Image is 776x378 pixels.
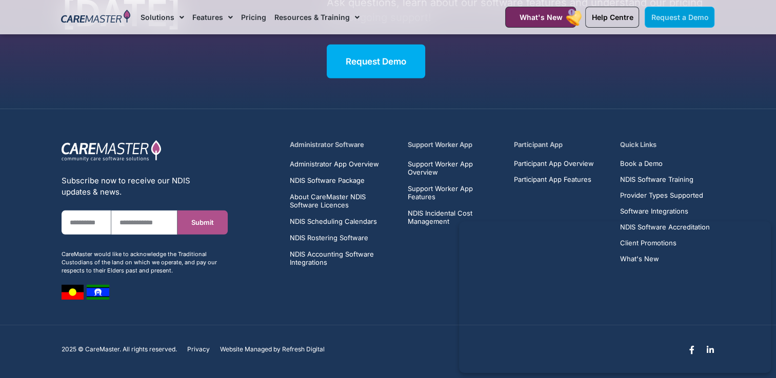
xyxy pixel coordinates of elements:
[62,140,162,162] img: CareMaster Logo Part
[290,217,396,225] a: NDIS Scheduling Calendars
[290,176,365,184] span: NDIS Software Package
[290,176,396,184] a: NDIS Software Package
[514,140,608,150] h5: Participant App
[514,176,591,183] span: Participant App Features
[620,207,688,215] span: Software Integrations
[327,45,425,78] a: Request Demo
[459,221,771,373] iframe: Popup CTA
[290,234,368,242] span: NDIS Rostering Software
[290,250,396,266] a: NDIS Accounting Software Integrations
[177,211,227,235] button: Submit
[220,346,281,353] span: Website Managed by
[505,7,576,28] a: What's New
[651,13,708,22] span: Request a Demo
[620,176,693,183] span: NDIS Software Training
[408,160,502,176] a: Support Worker App Overview
[620,192,710,199] a: Provider Types Supported
[290,234,396,242] a: NDIS Rostering Software
[290,160,396,168] a: Administrator App Overview
[282,346,325,353] a: Refresh Digital
[514,176,594,183] a: Participant App Features
[514,160,594,167] a: Participant App Overview
[519,13,562,22] span: What's New
[408,140,502,150] h5: Support Worker App
[645,7,714,28] a: Request a Demo
[585,7,639,28] a: Help Centre
[620,207,710,215] a: Software Integrations
[591,13,633,22] span: Help Centre
[620,160,710,167] a: Book a Demo
[62,175,228,198] div: Subscribe now to receive our NDIS updates & news.
[290,160,379,168] span: Administrator App Overview
[620,160,663,167] span: Book a Demo
[620,192,703,199] span: Provider Types Supported
[62,250,228,275] div: CareMaster would like to acknowledge the Traditional Custodians of the land on which we operate, ...
[346,56,406,67] span: Request Demo
[408,184,502,201] a: Support Worker App Features
[290,140,396,150] h5: Administrator Software
[620,176,710,183] a: NDIS Software Training
[191,219,214,226] span: Submit
[620,140,714,150] h5: Quick Links
[187,346,210,353] a: Privacy
[62,285,84,300] img: image 7
[62,346,177,353] p: 2025 © CareMaster. All rights reserved.
[290,193,396,209] a: About CareMaster NDIS Software Licences
[87,285,109,300] img: image 8
[61,10,130,25] img: CareMaster Logo
[408,209,502,225] a: NDIS Incidental Cost Management
[290,217,377,225] span: NDIS Scheduling Calendars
